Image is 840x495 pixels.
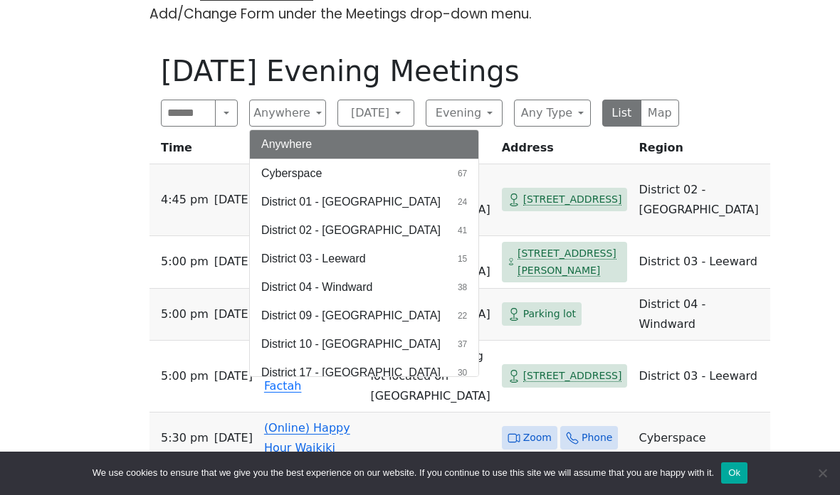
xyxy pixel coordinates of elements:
span: [DATE] [214,366,253,386]
span: No [815,466,829,480]
button: List [602,100,641,127]
th: Address [496,138,634,164]
td: District 02 - [GEOGRAPHIC_DATA] [633,164,770,236]
span: Cyberspace [261,165,322,182]
button: Any Type [514,100,591,127]
span: 67 results [458,167,467,180]
button: Anywhere [249,100,326,127]
span: 38 results [458,281,467,294]
h1: [DATE] Evening Meetings [161,54,679,88]
span: 5:00 PM [161,304,209,324]
span: District 10 - [GEOGRAPHIC_DATA] [261,336,441,353]
span: 15 results [458,252,467,265]
td: District 04 - Windward [633,289,770,341]
span: 24 results [458,196,467,208]
button: Map [641,100,680,127]
span: 37 results [458,338,467,351]
span: 5:30 PM [161,428,209,448]
span: 41 results [458,224,467,237]
button: District 02 - [GEOGRAPHIC_DATA]41 results [250,216,478,245]
th: Region [633,138,770,164]
td: District 03 - Leeward [633,236,770,289]
span: District 01 - [GEOGRAPHIC_DATA] [261,193,441,211]
span: 4:45 PM [161,190,209,210]
button: District 09 - [GEOGRAPHIC_DATA]22 results [250,302,478,330]
button: [DATE] [337,100,414,127]
span: 22 results [458,309,467,322]
span: [DATE] [214,428,253,448]
span: [DATE] [214,304,253,324]
span: We use cookies to ensure that we give you the best experience on our website. If you continue to ... [93,466,714,480]
button: Evening [426,100,503,127]
div: Anywhere [249,129,479,377]
span: 5:00 PM [161,252,209,272]
span: [DATE] [214,252,253,272]
span: 5:00 PM [161,366,209,386]
a: (Online) Happy Hour Waikiki [264,421,350,454]
button: District 01 - [GEOGRAPHIC_DATA]24 results [250,188,478,216]
button: Search [215,100,238,127]
a: (Physical) X Factah [264,359,331,393]
button: Ok [721,462,747,484]
span: Zoom [523,429,552,447]
td: Cyberspace [633,412,770,464]
button: Anywhere [250,130,478,159]
span: District 02 - [GEOGRAPHIC_DATA] [261,222,441,239]
td: District 03 - Leeward [633,341,770,412]
button: Cyberspace67 results [250,159,478,188]
span: District 17 - [GEOGRAPHIC_DATA] [261,364,441,381]
span: Phone [582,429,612,447]
span: District 03 - Leeward [261,250,366,267]
span: Parking lot [523,305,576,323]
button: District 10 - [GEOGRAPHIC_DATA]37 results [250,330,478,358]
button: District 17 - [GEOGRAPHIC_DATA]30 results [250,358,478,387]
th: Time [149,138,258,164]
input: Search [161,100,216,127]
span: [DATE] [214,190,253,210]
span: District 04 - Windward [261,279,372,296]
span: District 09 - [GEOGRAPHIC_DATA] [261,307,441,324]
button: District 04 - Windward38 results [250,273,478,302]
span: 30 results [458,366,467,379]
button: District 03 - Leeward15 results [250,245,478,273]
